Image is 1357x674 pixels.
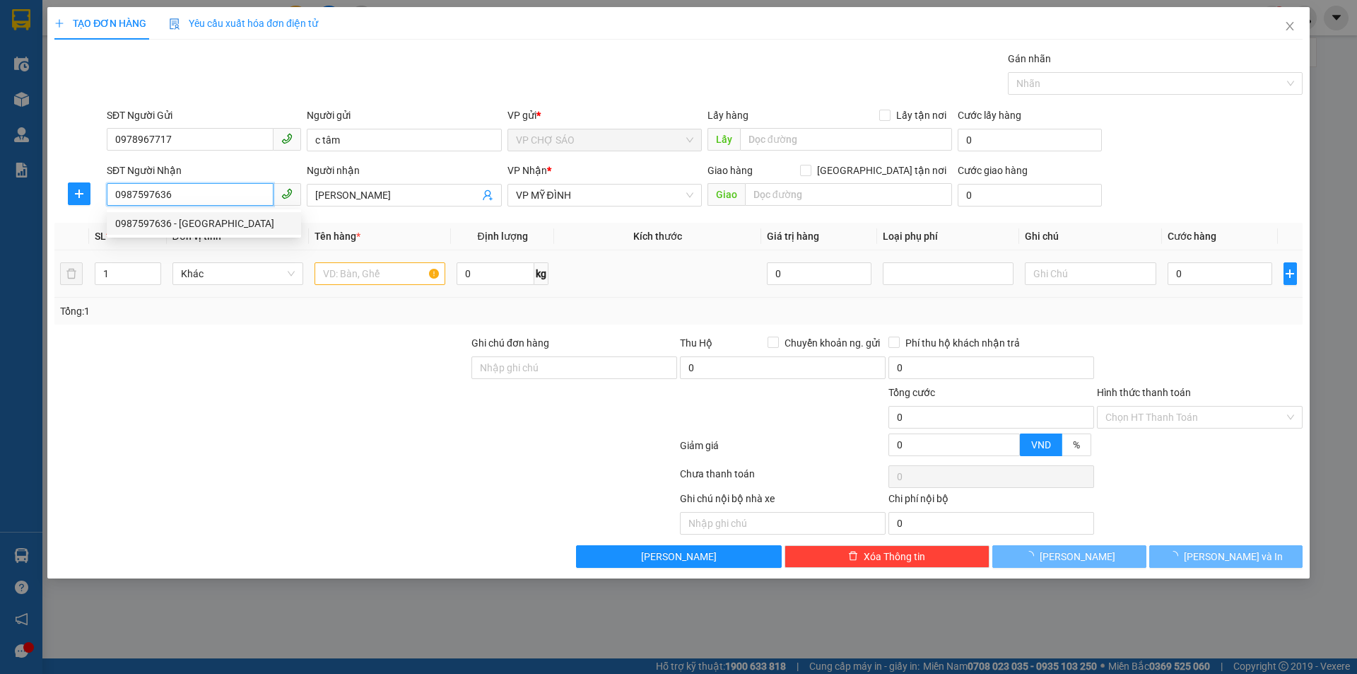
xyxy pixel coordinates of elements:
[680,491,886,512] div: Ghi chú nội bộ nhà xe
[1019,223,1161,250] th: Ghi chú
[848,551,858,562] span: delete
[315,231,360,242] span: Tên hàng
[745,183,952,206] input: Dọc đường
[482,190,493,201] span: user-add
[680,512,886,535] input: Nhập ghi chú
[54,18,64,28] span: plus
[534,262,548,285] span: kg
[1008,53,1051,64] label: Gán nhãn
[1270,7,1310,47] button: Close
[1040,549,1115,564] span: [PERSON_NAME]
[69,188,90,199] span: plus
[1168,231,1216,242] span: Cước hàng
[471,356,677,379] input: Ghi chú đơn hàng
[958,184,1102,207] input: Cước giao hàng
[680,337,712,349] span: Thu Hộ
[888,491,1094,512] div: Chi phí nội bộ
[281,188,293,199] span: phone
[864,549,925,564] span: Xóa Thông tin
[516,129,693,151] span: VP CHỢ SÁO
[958,165,1028,176] label: Cước giao hàng
[181,263,295,284] span: Khác
[507,165,547,176] span: VP Nhận
[169,18,180,30] img: icon
[1024,551,1040,561] span: loading
[315,262,445,285] input: VD: Bàn, Ghế
[471,337,549,349] label: Ghi chú đơn hàng
[115,216,293,231] div: 0987597636 - [GEOGRAPHIC_DATA]
[1031,439,1051,451] span: VND
[767,231,819,242] span: Giá trị hàng
[767,262,872,285] input: 0
[900,335,1026,351] span: Phí thu hộ khách nhận trả
[641,549,717,564] span: [PERSON_NAME]
[785,545,990,568] button: deleteXóa Thông tin
[107,212,301,235] div: 0987597636 - khánh hà
[1168,551,1184,561] span: loading
[958,129,1102,151] input: Cước lấy hàng
[678,466,887,491] div: Chưa thanh toán
[888,387,935,398] span: Tổng cước
[678,438,887,463] div: Giảm giá
[707,110,748,121] span: Lấy hàng
[60,303,524,319] div: Tổng: 1
[169,18,318,29] span: Yêu cầu xuất hóa đơn điện tử
[1097,387,1191,398] label: Hình thức thanh toán
[54,18,146,29] span: TẠO ĐƠN HÀNG
[1283,262,1297,285] button: plus
[507,108,702,123] div: VP gửi
[1025,262,1156,285] input: Ghi Chú
[877,223,1019,250] th: Loại phụ phí
[307,163,501,178] div: Người nhận
[707,165,753,176] span: Giao hàng
[95,231,106,242] span: SL
[281,133,293,144] span: phone
[740,128,952,151] input: Dọc đường
[1284,268,1296,279] span: plus
[60,262,83,285] button: delete
[1284,21,1296,32] span: close
[576,545,782,568] button: [PERSON_NAME]
[1184,549,1283,564] span: [PERSON_NAME] và In
[307,108,501,123] div: Người gửi
[107,163,301,178] div: SĐT Người Nhận
[958,110,1021,121] label: Cước lấy hàng
[477,231,527,242] span: Định lượng
[811,163,952,178] span: [GEOGRAPHIC_DATA] tận nơi
[68,182,90,205] button: plus
[891,108,952,123] span: Lấy tận nơi
[1073,439,1080,451] span: %
[779,335,886,351] span: Chuyển khoản ng. gửi
[707,128,740,151] span: Lấy
[992,545,1146,568] button: [PERSON_NAME]
[707,183,745,206] span: Giao
[633,231,682,242] span: Kích thước
[516,185,693,206] span: VP MỸ ĐÌNH
[1149,545,1303,568] button: [PERSON_NAME] và In
[107,108,301,123] div: SĐT Người Gửi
